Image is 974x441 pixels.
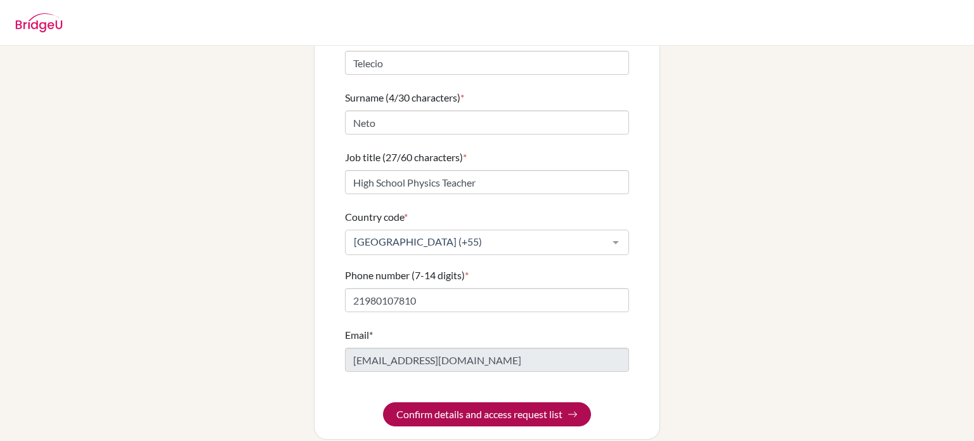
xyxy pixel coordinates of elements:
[345,268,469,283] label: Phone number (7-14 digits)
[345,150,467,165] label: Job title (27/60 characters)
[345,288,629,312] input: Enter your number
[383,402,591,426] button: Confirm details and access request list
[568,409,578,419] img: Arrow right
[345,110,629,135] input: Enter your surname
[345,327,373,343] label: Email*
[345,90,464,105] label: Surname (4/30 characters)
[351,235,603,248] span: [GEOGRAPHIC_DATA] (+55)
[345,51,629,75] input: Enter your first name
[15,13,63,32] img: BridgeU logo
[345,170,629,194] input: Enter your job title
[345,209,408,225] label: Country code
